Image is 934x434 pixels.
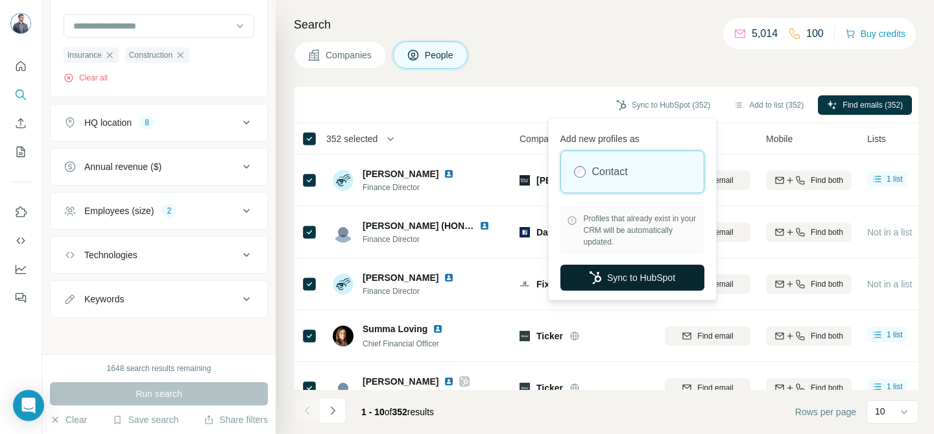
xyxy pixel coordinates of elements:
span: of [385,407,392,417]
span: Lists [867,132,886,145]
img: LinkedIn logo [444,376,454,387]
span: Not in a list [867,279,912,289]
button: Clear all [64,72,108,84]
span: Find both [811,278,843,290]
span: [PERSON_NAME] [363,375,438,388]
label: Contact [592,164,628,180]
span: Company [520,132,558,145]
img: LinkedIn logo [479,221,490,231]
img: Logo of Ticker [520,331,530,341]
button: Find both [766,378,852,398]
div: Annual revenue ($) [84,160,162,173]
img: Avatar [333,274,353,295]
span: Find email [697,330,733,342]
img: Avatar [333,326,353,346]
img: Avatar [333,170,353,191]
span: Construction [129,49,173,61]
img: Avatar [333,378,353,398]
button: HQ location8 [51,107,267,138]
span: Find both [811,382,843,394]
img: LinkedIn logo [444,272,454,283]
p: 10 [875,405,885,418]
h4: Search [294,16,918,34]
button: Find both [766,274,852,294]
span: Finance Director [363,234,505,245]
span: Find email [697,382,733,394]
span: Mobile [766,132,793,145]
span: Davlav [536,226,566,239]
span: Ticker [536,381,563,394]
div: Technologies [84,248,138,261]
button: Find both [766,171,852,190]
button: Annual revenue ($) [51,151,267,182]
button: Find emails (352) [818,95,912,115]
span: Find emails (352) [843,99,903,111]
span: [PERSON_NAME] (HONS) Accountancy FCCA [363,221,560,231]
button: Sync to HubSpot (352) [607,95,719,115]
img: Logo of Fixfast [520,279,530,289]
span: Finance Director [363,182,470,193]
button: Use Surfe API [10,229,31,252]
img: Logo of Davlav [520,227,530,237]
button: Find email [665,378,750,398]
span: 1 list [887,381,903,392]
button: Save search [112,413,178,426]
span: Not in a list [867,227,912,237]
button: Quick start [10,54,31,78]
span: Rows per page [795,405,856,418]
button: Keywords [51,283,267,315]
div: 8 [139,117,154,128]
button: Feedback [10,286,31,309]
button: Find both [766,326,852,346]
span: People [425,49,455,62]
span: Ticker [536,330,563,343]
span: 1 - 10 [361,407,385,417]
span: Head of Finance [363,389,470,401]
span: Profiles that already exist in your CRM will be automatically updated. [584,213,698,248]
button: Buy credits [845,25,905,43]
div: Employees (size) [84,204,154,217]
span: Fixfast [536,278,566,291]
img: Avatar [333,222,353,243]
img: Logo of Ticker [520,383,530,393]
span: 352 [392,407,407,417]
span: Chief Financial Officer [363,339,439,348]
span: 352 selected [326,132,377,145]
span: Summa Loving [363,322,427,335]
div: 1648 search results remaining [107,363,211,374]
button: Add to list (352) [724,95,813,115]
button: Search [10,83,31,106]
button: Enrich CSV [10,112,31,135]
button: Share filters [204,413,268,426]
div: 2 [162,205,176,217]
button: Find both [766,223,852,242]
span: Finance Director [363,285,470,297]
span: Find both [811,175,843,186]
img: Avatar [10,13,31,34]
p: 100 [806,26,824,42]
button: Clear [50,413,87,426]
button: My lists [10,140,31,163]
button: Dashboard [10,258,31,281]
button: Employees (size)2 [51,195,267,226]
span: [PERSON_NAME] [536,174,601,187]
p: Add new profiles as [560,127,704,145]
span: [PERSON_NAME] [363,167,438,180]
span: Companies [326,49,373,62]
span: 1 list [887,329,903,341]
span: Find both [811,226,843,238]
span: Insurance [67,49,102,61]
p: 5,014 [752,26,778,42]
button: Find email [665,326,750,346]
button: Use Surfe on LinkedIn [10,200,31,224]
span: 1 list [887,173,903,185]
img: LinkedIn logo [444,169,454,179]
button: Sync to HubSpot [560,265,704,291]
div: Open Intercom Messenger [13,390,44,421]
div: HQ location [84,116,132,129]
img: Logo of William Russell [520,175,530,186]
span: results [361,407,434,417]
span: [PERSON_NAME] [363,271,438,284]
button: Technologies [51,239,267,271]
div: Keywords [84,293,124,306]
